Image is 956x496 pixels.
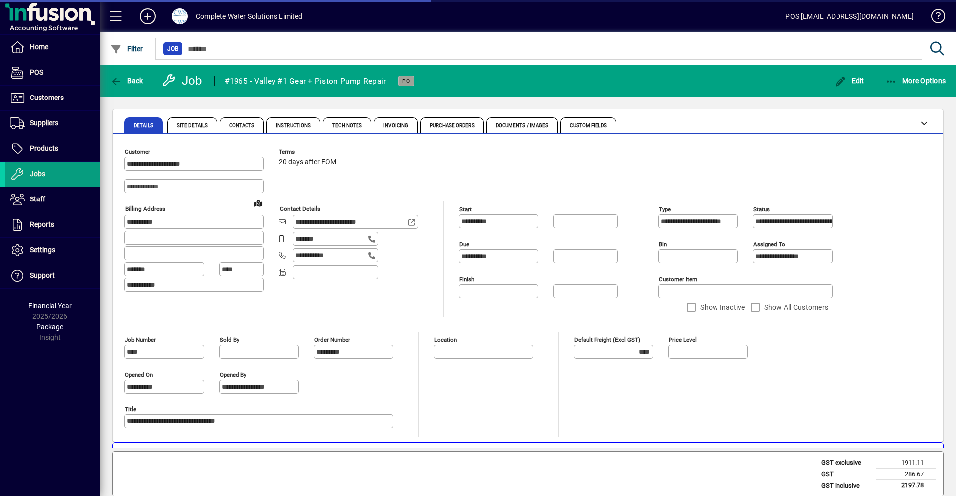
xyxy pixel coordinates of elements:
button: Profile [164,7,196,25]
span: Products [30,144,58,152]
div: Job [162,73,204,89]
mat-label: Assigned to [753,241,785,248]
span: POS [30,68,43,76]
mat-label: Due [459,241,469,248]
span: Contacts [229,123,254,128]
span: Site Details [177,123,208,128]
span: PO [402,78,410,84]
span: Home [30,43,48,51]
mat-label: Job number [125,336,156,343]
span: Package [36,323,63,331]
button: Filter [108,40,146,58]
button: Back [108,72,146,90]
a: Support [5,263,100,288]
mat-label: Default Freight (excl GST) [574,336,640,343]
mat-label: Location [434,336,457,343]
button: More Options [883,72,949,90]
span: Filter [110,45,143,53]
a: Home [5,35,100,60]
span: Settings [30,246,55,254]
a: Products [5,136,100,161]
span: Customers [30,94,64,101]
button: Edit [832,72,867,90]
mat-label: Opened On [125,371,153,378]
a: Reports [5,212,100,237]
span: Financial Year [28,302,72,310]
td: GST inclusive [816,480,876,492]
a: Staff [5,187,100,212]
span: Custom Fields [570,123,606,128]
mat-label: Opened by [220,371,246,378]
span: 20 days after EOM [279,158,336,166]
span: Back [110,77,143,85]
span: Purchase Orders [430,123,475,128]
mat-label: Customer Item [659,276,697,283]
span: Reports [30,220,54,228]
mat-label: Sold by [220,336,239,343]
span: Instructions [276,123,311,128]
mat-label: Status [753,206,770,213]
span: Jobs [30,170,45,178]
a: Suppliers [5,111,100,136]
mat-label: Bin [659,241,667,248]
mat-label: Finish [459,276,474,283]
span: Invoicing [383,123,408,128]
span: Staff [30,195,45,203]
span: Job [167,44,178,54]
mat-label: Start [459,206,472,213]
div: #1965 - Valley #1 Gear + Piston Pump Repair [225,73,386,89]
span: Terms [279,149,339,155]
a: Knowledge Base [924,2,944,34]
span: Documents / Images [496,123,549,128]
td: GST exclusive [816,457,876,469]
div: Complete Water Solutions Limited [196,8,303,24]
span: Suppliers [30,119,58,127]
span: Tech Notes [332,123,362,128]
a: Settings [5,238,100,263]
td: GST [816,468,876,480]
td: 1911.11 [876,457,936,469]
div: POS [EMAIL_ADDRESS][DOMAIN_NAME] [785,8,914,24]
span: Edit [835,77,864,85]
a: POS [5,60,100,85]
mat-label: Customer [125,148,150,155]
td: 286.67 [876,468,936,480]
mat-label: Order number [314,336,350,343]
app-page-header-button: Back [100,72,154,90]
button: Add [132,7,164,25]
td: 2197.78 [876,480,936,492]
mat-label: Title [125,406,136,413]
mat-label: Type [659,206,671,213]
span: Support [30,271,55,279]
a: View on map [250,195,266,211]
span: More Options [885,77,946,85]
mat-label: Price Level [669,336,697,343]
span: Details [134,123,153,128]
a: Customers [5,86,100,110]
